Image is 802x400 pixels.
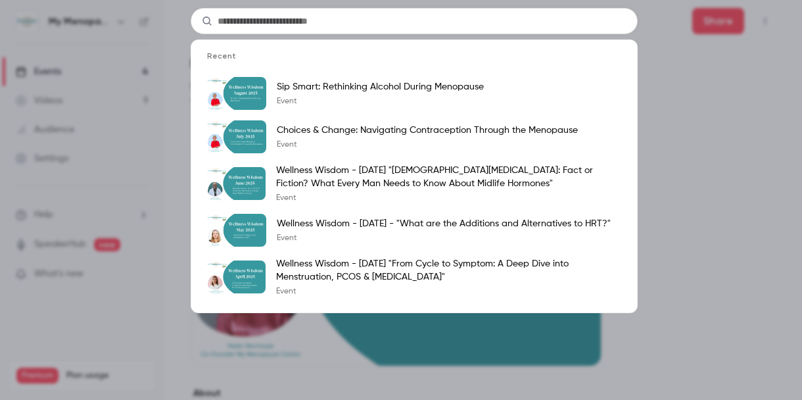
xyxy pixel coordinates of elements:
[276,257,621,284] p: Wellness Wisdom - [DATE] "From Cycle to Symptom: A Deep Dive into Menstruation, PCOS & [MEDICAL_D...
[277,124,578,137] p: Choices & Change: Navigating Contraception Through the Menopause
[276,286,621,297] p: Event
[207,214,266,247] img: Wellness Wisdom - May 2025 - "What are the Additions and Alternatives to HRT?"
[276,164,621,190] p: Wellness Wisdom - [DATE] "[DEMOGRAPHIC_DATA][MEDICAL_DATA]: Fact or Fiction? What Every Man Needs...
[191,51,637,72] li: Recent
[277,96,484,107] p: Event
[207,120,266,153] img: Choices & Change: Navigating Contraception Through the Menopause
[277,139,578,150] p: Event
[277,217,611,230] p: Wellness Wisdom - [DATE] - "What are the Additions and Alternatives to HRT?"
[276,193,621,203] p: Event
[277,233,611,243] p: Event
[207,261,266,293] img: Wellness Wisdom - April 2025 "From Cycle to Symptom: A Deep Dive into Menstruation, PCOS & Endome...
[207,77,266,110] img: Sip Smart: Rethinking Alcohol During Menopause
[207,167,266,200] img: Wellness Wisdom - June 2025 "Male Menopause: Fact or Fiction? What Every Man Needs to Know About ...
[277,80,484,93] p: Sip Smart: Rethinking Alcohol During Menopause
